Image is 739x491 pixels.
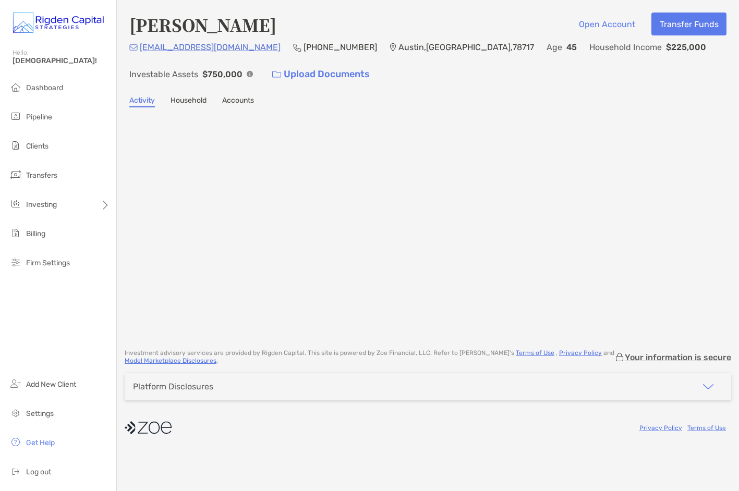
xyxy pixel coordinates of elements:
a: Privacy Policy [639,424,682,432]
a: Model Marketplace Disclosures [125,357,216,364]
p: Household Income [589,41,662,54]
img: Zoe Logo [13,4,104,42]
p: Investment advisory services are provided by Rigden Capital . This site is powered by Zoe Financi... [125,349,614,365]
span: Firm Settings [26,259,70,267]
span: Billing [26,229,45,238]
span: Clients [26,142,49,151]
span: [DEMOGRAPHIC_DATA]! [13,56,110,65]
p: $225,000 [666,41,706,54]
span: Add New Client [26,380,76,389]
span: Dashboard [26,83,63,92]
img: firm-settings icon [9,256,22,268]
img: pipeline icon [9,110,22,122]
p: [EMAIL_ADDRESS][DOMAIN_NAME] [140,41,281,54]
a: Upload Documents [265,63,377,85]
img: logout icon [9,465,22,477]
span: Transfers [26,171,57,180]
img: settings icon [9,407,22,419]
p: 45 [566,41,577,54]
a: Activity [129,96,155,107]
img: get-help icon [9,436,22,448]
p: Austin , [GEOGRAPHIC_DATA] , 78717 [398,41,534,54]
span: Get Help [26,438,55,447]
img: transfers icon [9,168,22,181]
img: Phone Icon [293,43,301,52]
p: Age [547,41,562,54]
img: clients icon [9,139,22,152]
img: Info Icon [247,71,253,77]
img: dashboard icon [9,81,22,93]
a: Household [171,96,207,107]
span: Pipeline [26,113,52,121]
img: investing icon [9,198,22,210]
span: Log out [26,468,51,476]
a: Terms of Use [516,349,554,357]
p: Investable Assets [129,68,198,81]
button: Transfer Funds [651,13,726,35]
img: billing icon [9,227,22,239]
span: Settings [26,409,54,418]
img: icon arrow [702,380,714,393]
div: Platform Disclosures [133,382,213,391]
a: Terms of Use [687,424,726,432]
a: Privacy Policy [559,349,602,357]
img: add_new_client icon [9,377,22,390]
p: [PHONE_NUMBER] [304,41,377,54]
span: Investing [26,200,57,209]
h4: [PERSON_NAME] [129,13,276,36]
img: Location Icon [390,43,396,52]
p: $750,000 [202,68,243,81]
a: Accounts [222,96,254,107]
img: company logo [125,416,172,439]
img: Email Icon [129,44,138,51]
button: Open Account [571,13,643,35]
p: Your information is secure [625,352,731,362]
img: button icon [272,71,281,78]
